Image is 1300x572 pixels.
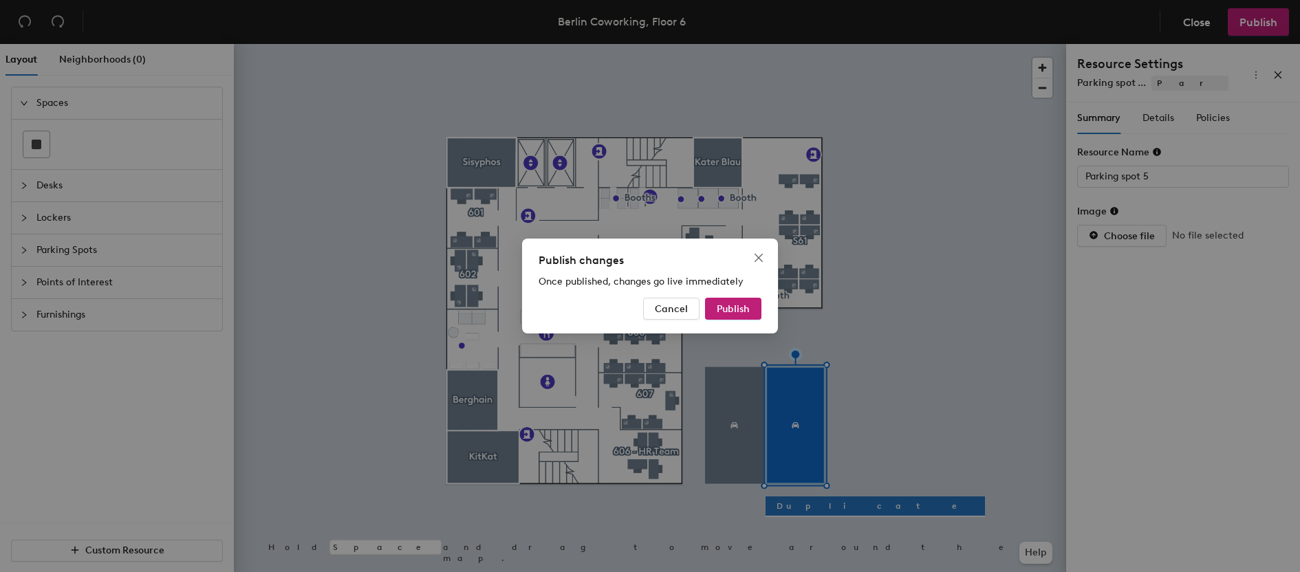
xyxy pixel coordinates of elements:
[748,252,770,263] span: Close
[717,303,750,315] span: Publish
[753,252,764,263] span: close
[748,247,770,269] button: Close
[539,252,761,269] div: Publish changes
[705,298,761,320] button: Publish
[643,298,700,320] button: Cancel
[539,276,744,287] span: Once published, changes go live immediately
[655,303,688,315] span: Cancel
